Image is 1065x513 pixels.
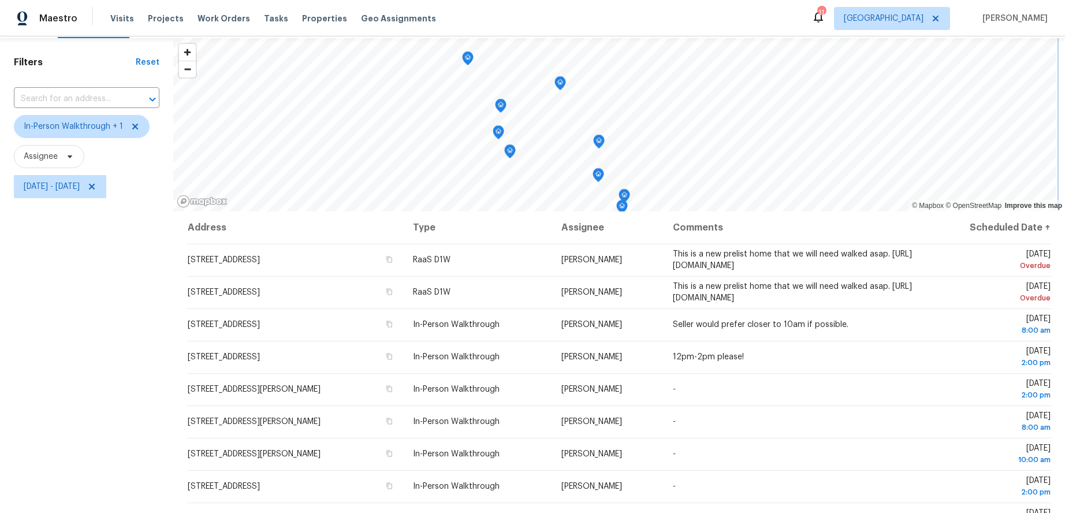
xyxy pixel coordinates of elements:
div: Reset [136,57,159,68]
span: RaaS D1W [413,256,450,264]
span: - [673,450,676,458]
span: [DATE] [932,250,1051,272]
span: [STREET_ADDRESS][PERSON_NAME] [188,418,321,426]
span: [DATE] [932,444,1051,466]
span: RaaS D1W [413,288,450,296]
th: Type [404,211,552,244]
button: Zoom in [179,44,196,61]
span: - [673,482,676,490]
button: Copy Address [384,384,394,394]
span: Properties [302,13,347,24]
span: [DATE] [932,347,1051,369]
th: Comments [664,211,923,244]
span: - [673,418,676,426]
span: Projects [148,13,184,24]
span: In-Person Walkthrough [413,450,500,458]
span: Maestro [39,13,77,24]
button: Copy Address [384,351,394,362]
canvas: Map [173,38,1056,211]
div: Map marker [462,51,474,69]
div: 8:00 am [932,422,1051,433]
span: [PERSON_NAME] [561,450,622,458]
button: Copy Address [384,416,394,426]
div: Map marker [593,135,605,153]
div: Map marker [593,168,604,186]
div: 10:00 am [932,454,1051,466]
span: [PERSON_NAME] [561,418,622,426]
span: [STREET_ADDRESS] [188,353,260,361]
a: Improve this map [1005,202,1062,210]
span: In-Person Walkthrough [413,482,500,490]
button: Copy Address [384,481,394,491]
span: In-Person Walkthrough [413,353,500,361]
span: In-Person Walkthrough [413,385,500,393]
span: Seller would prefer closer to 10am if possible. [673,321,848,329]
span: [STREET_ADDRESS] [188,288,260,296]
span: [STREET_ADDRESS] [188,321,260,329]
span: This is a new prelist home that we will need walked asap. [URL][DOMAIN_NAME] [673,250,912,270]
span: Work Orders [198,13,250,24]
span: This is a new prelist home that we will need walked asap. [URL][DOMAIN_NAME] [673,282,912,302]
button: Zoom out [179,61,196,77]
span: [STREET_ADDRESS][PERSON_NAME] [188,450,321,458]
div: Map marker [504,144,516,162]
button: Copy Address [384,448,394,459]
span: - [673,385,676,393]
div: 2:00 pm [932,357,1051,369]
span: [PERSON_NAME] [561,482,622,490]
span: [PERSON_NAME] [978,13,1048,24]
span: Tasks [264,14,288,23]
div: 2:00 pm [932,486,1051,498]
span: Visits [110,13,134,24]
div: 8:00 am [932,325,1051,336]
th: Address [187,211,404,244]
span: [PERSON_NAME] [561,385,622,393]
span: [STREET_ADDRESS][PERSON_NAME] [188,385,321,393]
h1: Filters [14,57,136,68]
span: [PERSON_NAME] [561,353,622,361]
span: [STREET_ADDRESS] [188,482,260,490]
span: [PERSON_NAME] [561,321,622,329]
span: [GEOGRAPHIC_DATA] [844,13,924,24]
div: 11 [817,7,825,18]
div: Map marker [495,99,507,117]
span: Geo Assignments [361,13,436,24]
div: Map marker [619,189,630,207]
span: Assignee [24,151,58,162]
input: Search for an address... [14,90,127,108]
a: OpenStreetMap [945,202,1001,210]
span: [DATE] - [DATE] [24,181,80,192]
div: Overdue [932,260,1051,272]
button: Copy Address [384,287,394,297]
span: [DATE] [932,412,1051,433]
th: Scheduled Date ↑ [923,211,1051,244]
span: In-Person Walkthrough [413,418,500,426]
span: [PERSON_NAME] [561,256,622,264]
span: [DATE] [932,477,1051,498]
th: Assignee [552,211,664,244]
div: Map marker [554,76,566,94]
div: Overdue [932,292,1051,304]
span: [PERSON_NAME] [561,288,622,296]
span: 12pm-2pm please! [673,353,744,361]
span: [DATE] [932,380,1051,401]
button: Copy Address [384,254,394,265]
div: 2:00 pm [932,389,1051,401]
button: Copy Address [384,319,394,329]
button: Open [144,91,161,107]
span: [STREET_ADDRESS] [188,256,260,264]
a: Mapbox homepage [177,195,228,208]
a: Mapbox [912,202,944,210]
span: [DATE] [932,315,1051,336]
span: [DATE] [932,282,1051,304]
span: In-Person Walkthrough [413,321,500,329]
div: Map marker [616,200,628,218]
span: In-Person Walkthrough + 1 [24,121,123,132]
div: Map marker [493,125,504,143]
